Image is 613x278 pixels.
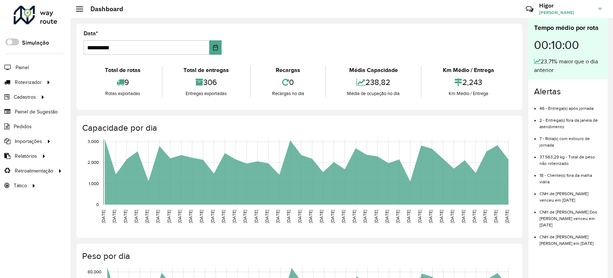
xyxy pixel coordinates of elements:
[539,228,602,247] li: CNH de [PERSON_NAME] [PERSON_NAME] em [DATE]
[155,210,160,223] text: [DATE]
[534,33,602,57] div: 00:10:00
[374,210,378,223] text: [DATE]
[494,210,498,223] text: [DATE]
[15,167,53,175] span: Retroalimentação
[352,210,356,223] text: [DATE]
[89,181,99,186] text: 1,000
[522,1,537,17] a: Contato Rápido
[254,210,258,223] text: [DATE]
[539,9,593,16] span: [PERSON_NAME]
[385,210,389,223] text: [DATE]
[539,167,602,185] li: 18 - Cliente(s) fora da malha viária
[85,75,160,90] div: 9
[221,210,226,223] text: [DATE]
[297,210,302,223] text: [DATE]
[96,202,99,207] text: 0
[534,23,602,33] div: Tempo médio por rota
[265,210,269,223] text: [DATE]
[177,210,182,223] text: [DATE]
[483,210,487,223] text: [DATE]
[534,57,602,75] div: 23,71% maior que o dia anterior
[22,39,49,47] label: Simulação
[15,64,29,71] span: Painel
[243,210,248,223] text: [DATE]
[253,66,324,75] div: Recargas
[417,210,422,223] text: [DATE]
[341,210,346,223] text: [DATE]
[82,251,515,261] h4: Peso por dia
[539,203,602,228] li: CNH de [PERSON_NAME] Dos [PERSON_NAME] venceu em [DATE]
[84,29,98,38] label: Data
[330,210,335,223] text: [DATE]
[363,210,367,223] text: [DATE]
[461,210,466,223] text: [DATE]
[15,108,58,116] span: Painel de Sugestão
[210,210,215,223] text: [DATE]
[428,210,433,223] text: [DATE]
[15,79,42,86] span: Roteirizador
[15,152,37,160] span: Relatórios
[275,210,280,223] text: [DATE]
[88,160,99,165] text: 2,000
[539,185,602,203] li: CNH de [PERSON_NAME] venceu em [DATE]
[253,90,324,97] div: Recargas no dia
[286,210,291,223] text: [DATE]
[15,138,42,145] span: Importações
[423,66,514,75] div: Km Médio / Entrega
[534,86,602,97] h4: Alertas
[199,210,204,223] text: [DATE]
[164,75,249,90] div: 306
[423,75,514,90] div: 2,243
[539,112,602,130] li: 2 - Entrega(s) fora da janela de atendimento
[539,100,602,112] li: 46 - Entrega(s) após jornada
[505,210,509,223] text: [DATE]
[134,210,138,223] text: [DATE]
[188,210,193,223] text: [DATE]
[164,90,249,97] div: Entregas exportadas
[328,66,419,75] div: Média Capacidade
[112,210,116,223] text: [DATE]
[164,66,249,75] div: Total de entregas
[450,210,455,223] text: [DATE]
[539,148,602,167] li: 37.563,29 kg - Total de peso não roteirizado
[14,182,27,189] span: Tático
[472,210,476,223] text: [DATE]
[123,210,128,223] text: [DATE]
[14,93,36,101] span: Cadastros
[14,123,32,130] span: Pedidos
[308,210,313,223] text: [DATE]
[439,210,444,223] text: [DATE]
[253,75,324,90] div: 0
[407,210,411,223] text: [DATE]
[328,75,419,90] div: 238,82
[88,269,101,274] text: 80,000
[145,210,149,223] text: [DATE]
[328,90,419,97] div: Média de ocupação no dia
[319,210,324,223] text: [DATE]
[85,66,160,75] div: Total de rotas
[85,90,160,97] div: Rotas exportadas
[395,210,400,223] text: [DATE]
[423,90,514,97] div: Km Médio / Entrega
[539,2,593,9] h3: Higor
[83,5,123,13] h2: Dashboard
[539,130,602,148] li: 7 - Rota(s) com estouro de jornada
[82,123,515,133] h4: Capacidade por dia
[88,139,99,144] text: 3,000
[166,210,171,223] text: [DATE]
[209,40,222,55] button: Choose Date
[232,210,236,223] text: [DATE]
[101,210,106,223] text: [DATE]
